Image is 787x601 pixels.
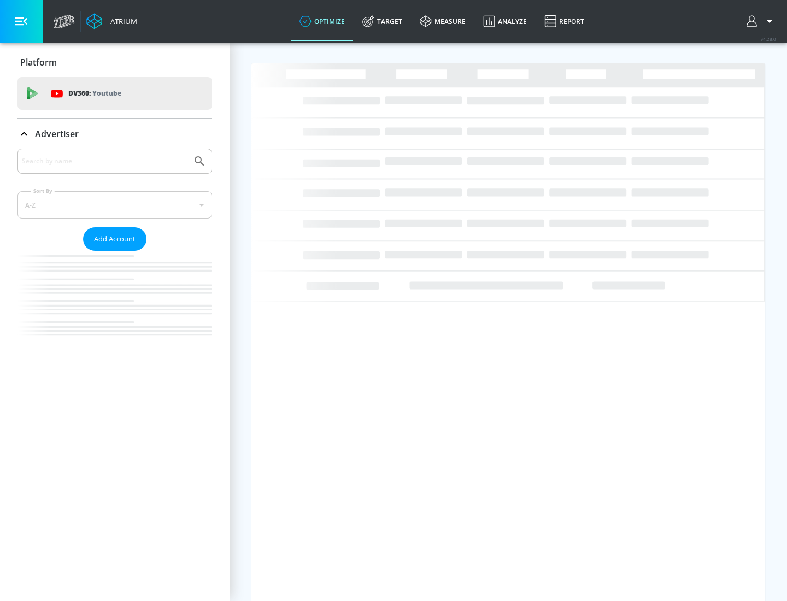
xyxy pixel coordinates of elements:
div: Atrium [106,16,137,26]
a: Target [354,2,411,41]
p: Advertiser [35,128,79,140]
a: Analyze [474,2,536,41]
a: Report [536,2,593,41]
div: Advertiser [17,119,212,149]
nav: list of Advertiser [17,251,212,357]
a: optimize [291,2,354,41]
a: measure [411,2,474,41]
input: Search by name [22,154,187,168]
span: Add Account [94,233,136,245]
span: v 4.28.0 [761,36,776,42]
label: Sort By [31,187,55,195]
a: Atrium [86,13,137,30]
div: DV360: Youtube [17,77,212,110]
p: DV360: [68,87,121,99]
p: Youtube [92,87,121,99]
div: Platform [17,47,212,78]
p: Platform [20,56,57,68]
div: Advertiser [17,149,212,357]
div: A-Z [17,191,212,219]
button: Add Account [83,227,146,251]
